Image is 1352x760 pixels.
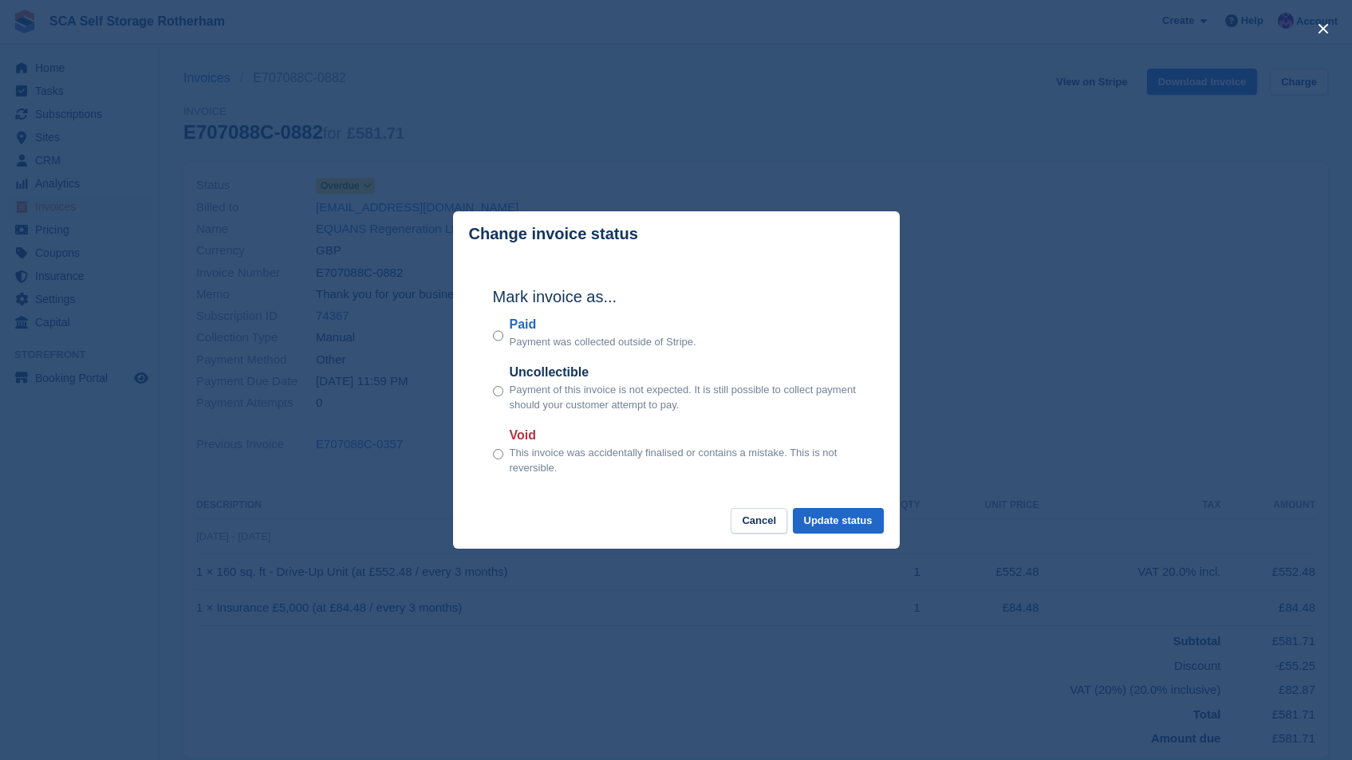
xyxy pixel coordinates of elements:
button: close [1311,16,1336,41]
p: This invoice was accidentally finalised or contains a mistake. This is not reversible. [510,445,860,476]
p: Payment of this invoice is not expected. It is still possible to collect payment should your cust... [510,382,860,413]
p: Change invoice status [469,225,638,243]
h2: Mark invoice as... [493,285,860,309]
p: Payment was collected outside of Stripe. [510,334,696,350]
button: Update status [793,508,884,534]
button: Cancel [731,508,787,534]
label: Paid [510,315,696,334]
label: Void [510,426,860,445]
label: Uncollectible [510,363,860,382]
